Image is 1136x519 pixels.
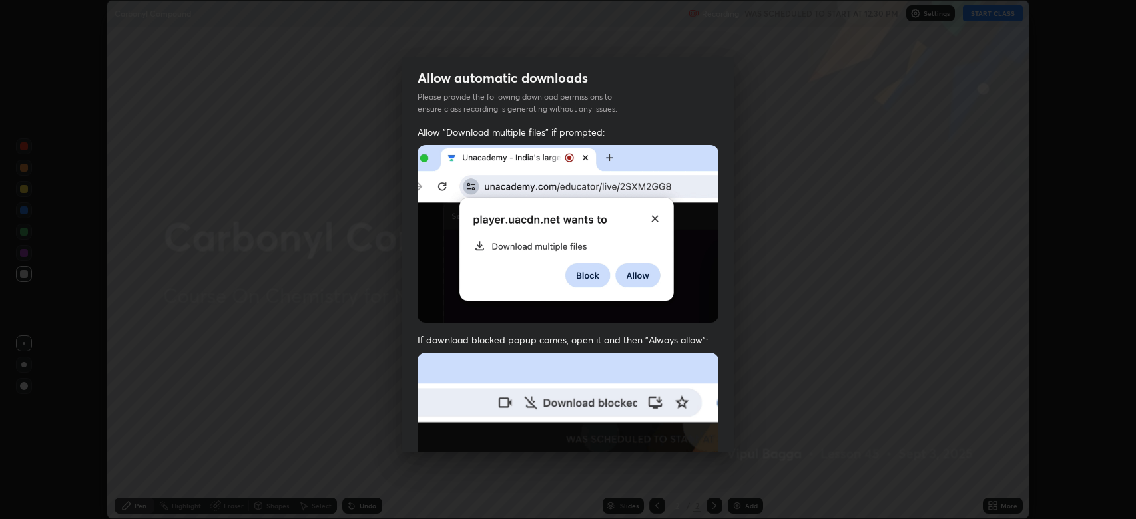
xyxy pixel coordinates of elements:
span: If download blocked popup comes, open it and then "Always allow": [418,333,718,346]
h2: Allow automatic downloads [418,69,588,86]
span: Allow "Download multiple files" if prompted: [418,126,718,138]
p: Please provide the following download permissions to ensure class recording is generating without... [418,91,633,115]
img: downloads-permission-allow.gif [418,145,718,323]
